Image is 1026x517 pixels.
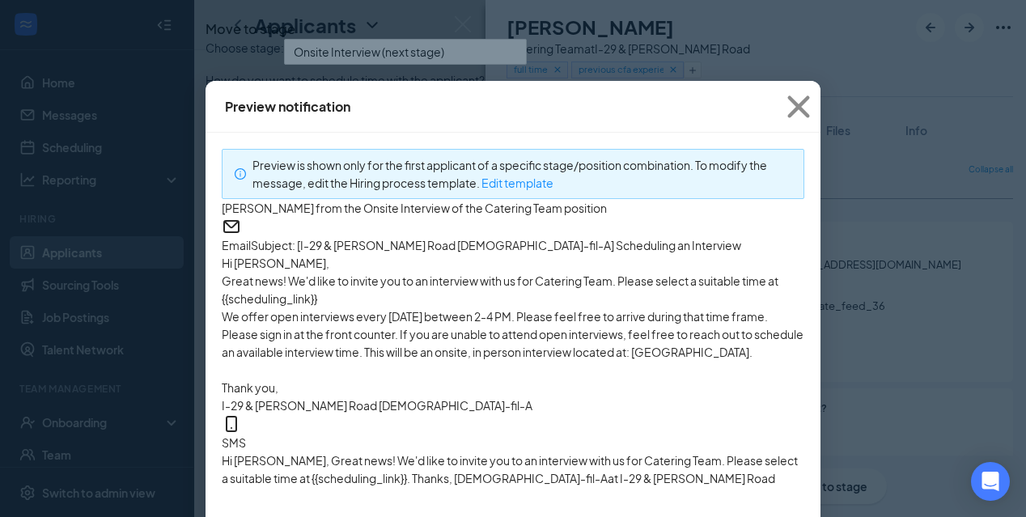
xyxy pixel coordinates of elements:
div: Hi [PERSON_NAME], Great news! We'd like to invite you to an interview with us for Catering Team. ... [222,451,804,487]
span: Email [222,217,804,252]
svg: Email [222,217,241,236]
div: Open Intercom Messenger [971,462,1010,501]
p: We offer open interviews every [DATE] between 2-4 PM. Please feel free to arrive during that time... [222,307,804,361]
button: Close [777,81,820,133]
span: Subject: [I-29 & [PERSON_NAME] Road [DEMOGRAPHIC_DATA]-fil-A] Scheduling an Interview [251,238,741,252]
span: info-circle [235,168,246,180]
span: [PERSON_NAME] from the Onsite Interview of the Catering Team position [222,201,607,215]
svg: MobileSms [222,414,241,434]
span: SMS [222,414,804,450]
a: Edit template [481,176,553,190]
p: Hi [PERSON_NAME], [222,254,804,272]
p: Great news! We'd like to invite you to an interview with us for Catering Team. Please select a su... [222,272,804,307]
p: Thank you, [222,379,804,396]
svg: Cross [777,85,820,129]
div: Preview notification [225,98,350,116]
p: I-29 & [PERSON_NAME] Road [DEMOGRAPHIC_DATA]-fil-A [222,396,804,414]
span: Preview is shown only for the first applicant of a specific stage/position combination. To modify... [252,158,767,190]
